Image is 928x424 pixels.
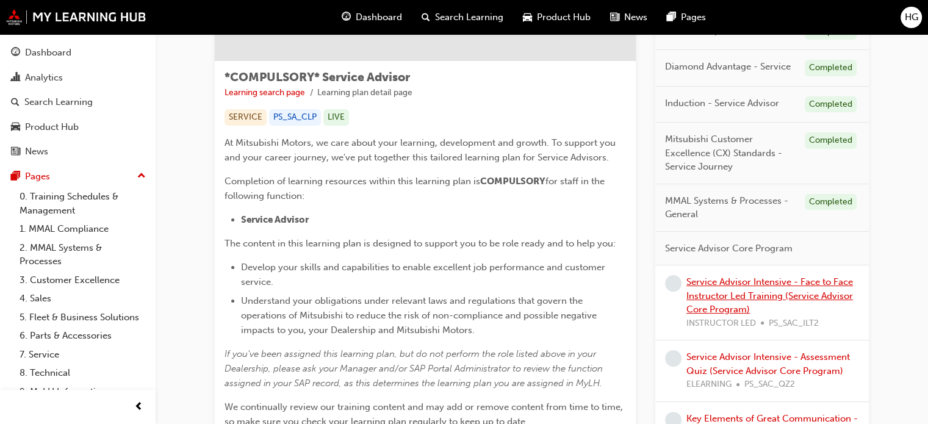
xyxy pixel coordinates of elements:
[686,378,732,392] span: ELEARNING
[11,97,20,108] span: search-icon
[665,194,795,221] span: MMAL Systems & Processes - General
[241,214,309,225] span: Service Advisor
[480,176,545,187] span: COMPULSORY
[225,348,605,389] span: If you've been assigned this learning plan, but do not perform the role listed above in your Deal...
[657,5,716,30] a: pages-iconPages
[137,168,146,184] span: up-icon
[805,132,857,149] div: Completed
[332,5,412,30] a: guage-iconDashboard
[11,171,20,182] span: pages-icon
[665,275,682,292] span: learningRecordVerb_NONE-icon
[665,60,791,74] span: Diamond Advantage - Service
[225,176,607,201] span: for staff in the following function:
[342,10,351,25] span: guage-icon
[225,87,305,98] a: Learning search page
[5,140,151,163] a: News
[15,364,151,383] a: 8. Technical
[15,187,151,220] a: 0. Training Schedules & Management
[665,242,793,256] span: Service Advisor Core Program
[610,10,619,25] span: news-icon
[241,295,599,336] span: Understand your obligations under relevant laws and regulations that govern the operations of Mit...
[11,122,20,133] span: car-icon
[225,70,410,84] span: *COMPULSORY* Service Advisor
[5,91,151,113] a: Search Learning
[15,383,151,401] a: 9. MyLH Information
[134,400,143,415] span: prev-icon
[805,60,857,76] div: Completed
[323,109,349,126] div: LIVE
[523,10,532,25] span: car-icon
[422,10,430,25] span: search-icon
[665,96,779,110] span: Induction - Service Advisor
[5,165,151,188] button: Pages
[356,10,402,24] span: Dashboard
[744,378,795,392] span: PS_SAC_QZ2
[5,41,151,64] a: Dashboard
[6,9,146,25] img: mmal
[667,10,676,25] span: pages-icon
[435,10,503,24] span: Search Learning
[15,326,151,345] a: 6. Parts & Accessories
[5,66,151,89] a: Analytics
[24,95,93,109] div: Search Learning
[25,46,71,60] div: Dashboard
[25,120,79,134] div: Product Hub
[665,350,682,367] span: learningRecordVerb_NONE-icon
[686,351,850,376] a: Service Advisor Intensive - Assessment Quiz (Service Advisor Core Program)
[225,109,267,126] div: SERVICE
[25,170,50,184] div: Pages
[769,317,819,331] span: PS_SAC_ILT2
[665,132,795,174] span: Mitsubishi Customer Excellence (CX) Standards - Service Journey
[269,109,321,126] div: PS_SA_CLP
[5,39,151,165] button: DashboardAnalyticsSearch LearningProduct HubNews
[225,176,480,187] span: Completion of learning resources within this learning plan is
[15,271,151,290] a: 3. Customer Excellence
[537,10,591,24] span: Product Hub
[25,71,63,85] div: Analytics
[901,7,922,28] button: HG
[686,276,853,315] a: Service Advisor Intensive - Face to Face Instructor Led Training (Service Advisor Core Program)
[412,5,513,30] a: search-iconSearch Learning
[241,262,608,287] span: Develop your skills and capabilities to enable excellent job performance and customer service.
[681,10,706,24] span: Pages
[513,5,600,30] a: car-iconProduct Hub
[25,145,48,159] div: News
[805,96,857,113] div: Completed
[317,86,412,100] li: Learning plan detail page
[225,137,618,163] span: At Mitsubishi Motors, we care about your learning, development and growth. To support you and you...
[624,10,647,24] span: News
[15,308,151,327] a: 5. Fleet & Business Solutions
[15,345,151,364] a: 7. Service
[11,146,20,157] span: news-icon
[15,239,151,271] a: 2. MMAL Systems & Processes
[15,220,151,239] a: 1. MMAL Compliance
[11,73,20,84] span: chart-icon
[805,194,857,210] div: Completed
[225,238,616,249] span: The content in this learning plan is designed to support you to be role ready and to help you:
[905,10,918,24] span: HG
[11,48,20,59] span: guage-icon
[686,317,756,331] span: INSTRUCTOR LED
[5,116,151,138] a: Product Hub
[15,289,151,308] a: 4. Sales
[600,5,657,30] a: news-iconNews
